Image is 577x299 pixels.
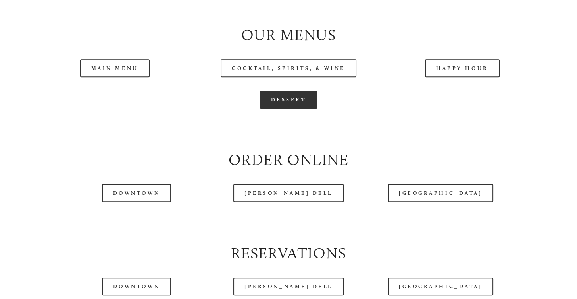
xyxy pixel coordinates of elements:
h2: Order Online [35,149,542,171]
a: [GEOGRAPHIC_DATA] [388,278,493,295]
a: Downtown [102,278,171,295]
a: Dessert [260,91,317,109]
a: Main Menu [80,59,150,77]
a: Downtown [102,184,171,202]
a: [PERSON_NAME] Dell [233,278,344,295]
a: Happy Hour [425,59,500,77]
a: Cocktail, Spirits, & Wine [221,59,356,77]
a: [GEOGRAPHIC_DATA] [388,184,493,202]
a: [PERSON_NAME] Dell [233,184,344,202]
h2: Reservations [35,243,542,264]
